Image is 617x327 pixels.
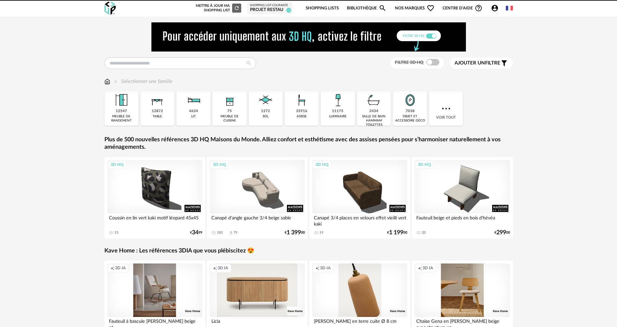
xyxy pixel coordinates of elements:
[309,157,410,239] a: 3D HQ Canapé 3/4 places en velours effet vieilli vert kaki 19 €1 19900
[475,4,482,12] span: Help Circle Outline icon
[250,7,290,13] div: PROJET RESTAU
[415,214,510,227] div: Fauteuil beige et pieds en bois d'hévéa
[379,4,386,12] span: Magnify icon
[395,60,423,65] span: Filtre 3D HQ
[148,91,166,109] img: Table.png
[114,230,118,235] div: 15
[195,4,241,13] div: Mettre à jour ma Shopping List
[257,91,274,109] img: Sol.png
[221,91,238,109] img: Rangement.png
[496,230,506,235] span: 299
[293,91,311,109] img: Assise.png
[395,1,434,16] span: Nos marques
[104,247,254,255] a: Kave Home : Les références 3DIA que vous plébiscitez 😍
[263,114,268,119] div: sol
[115,265,126,271] span: 3D IA
[233,230,237,235] div: 79
[210,160,229,169] div: 3D HQ
[108,160,126,169] div: 3D HQ
[491,4,502,12] span: Account Circle icon
[312,214,408,227] div: Canapé 3/4 places en velours effet vieilli vert kaki
[191,114,196,119] div: lit
[406,109,415,114] div: 7038
[210,214,305,227] div: Canapé d'angle gauche 3/4 beige sable
[297,114,307,119] div: assise
[296,109,307,114] div: 35916
[369,109,378,114] div: 2434
[104,157,206,239] a: 3D HQ Coussin en lin vert kaki motif léopard 45x45 15 €3499
[192,230,198,235] span: 34
[261,109,270,114] div: 1272
[401,91,419,109] img: Miroir.png
[234,6,240,10] span: Refresh icon
[116,109,127,114] div: 12547
[113,78,172,85] div: Sélectionner une famille
[152,109,163,114] div: 12872
[429,91,463,126] div: Voir tout
[189,109,198,114] div: 4634
[190,230,202,235] div: € 99
[285,230,305,235] div: € 00
[320,265,331,271] span: 3D IA
[329,114,347,119] div: luminaire
[412,157,513,239] a: 3D HQ Fauteuil beige et pieds en bois d'hévéa 20 €29900
[227,109,232,114] div: 75
[415,160,434,169] div: 3D HQ
[422,265,433,271] span: 3D IA
[218,265,228,271] span: 3D IA
[387,230,407,235] div: € 00
[427,4,434,12] span: Heart Outline icon
[440,103,452,114] img: more.7b13dc1.svg
[359,114,389,127] div: salle de bain hammam toilettes
[151,22,466,52] img: NEW%20NEW%20HQ%20NEW_V1.gif
[450,58,513,69] button: Ajouter unfiltre Filter icon
[250,4,290,7] div: Shopping List courante
[319,230,323,235] div: 19
[443,4,482,12] span: Centre d'aideHelp Circle Outline icon
[313,160,331,169] div: 3D HQ
[217,230,223,235] div: 183
[185,91,202,109] img: Literie.png
[389,230,403,235] span: 1 199
[418,265,422,271] span: Creation icon
[306,1,339,16] a: Shopping Lists
[107,214,203,227] div: Coussin en lin vert kaki motif léopard 45x45
[395,114,425,123] div: objet et accessoire déco
[207,157,308,239] a: 3D HQ Canapé d'angle gauche 3/4 beige sable 183 Download icon 79 €1 39900
[347,1,386,16] a: BibliothèqueMagnify icon
[113,78,118,85] img: svg+xml;base64,PHN2ZyB3aWR0aD0iMTYiIGhlaWdodD0iMTYiIHZpZXdCb3g9IjAgMCAxNiAxNiIgZmlsbD0ibm9uZSIgeG...
[422,230,426,235] div: 20
[250,4,290,13] a: Shopping List courante PROJET RESTAU 11
[506,5,513,12] img: fr
[494,230,510,235] div: € 00
[213,265,217,271] span: Creation icon
[229,230,233,235] span: Download icon
[287,230,301,235] span: 1 399
[332,109,343,114] div: 11175
[104,78,110,85] img: svg+xml;base64,PHN2ZyB3aWR0aD0iMTYiIGhlaWdodD0iMTciIHZpZXdCb3g9IjAgMCAxNiAxNyIgZmlsbD0ibm9uZSIgeG...
[104,2,116,15] img: OXP
[111,265,114,271] span: Creation icon
[491,4,499,12] span: Account Circle icon
[113,91,130,109] img: Meuble%20de%20rangement.png
[500,59,508,67] span: Filter icon
[104,136,513,151] a: Plus de 500 nouvelles références 3D HQ Maisons du Monde. Alliez confort et esthétisme avec des as...
[153,114,162,119] div: table
[214,114,244,123] div: meuble de cuisine
[106,114,136,123] div: meuble de rangement
[329,91,347,109] img: Luminaire.png
[455,60,500,66] span: filtre
[365,91,383,109] img: Salle%20de%20bain.png
[455,61,485,65] span: Ajouter un
[286,8,291,13] span: 11
[315,265,319,271] span: Creation icon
